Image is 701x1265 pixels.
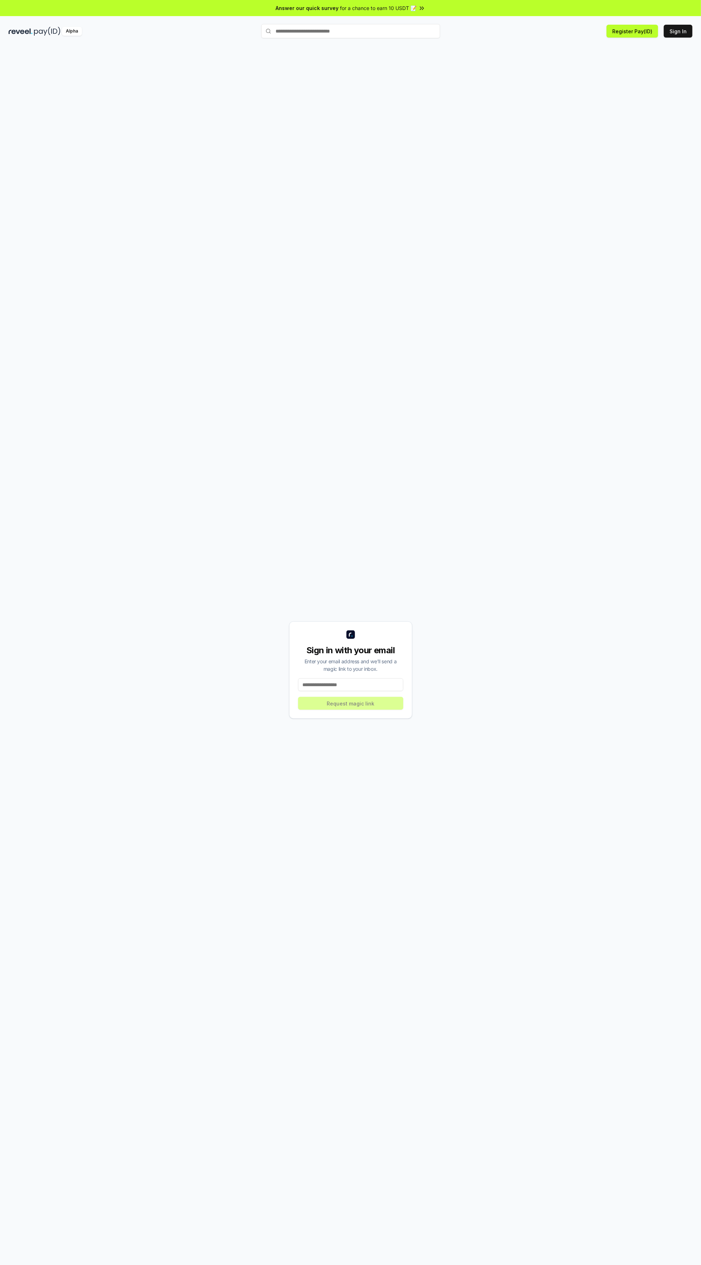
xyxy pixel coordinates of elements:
[340,4,417,12] span: for a chance to earn 10 USDT 📝
[62,27,82,36] div: Alpha
[607,25,658,38] button: Register Pay(ID)
[664,25,692,38] button: Sign In
[346,630,355,639] img: logo_small
[298,645,403,656] div: Sign in with your email
[276,4,339,12] span: Answer our quick survey
[298,658,403,673] div: Enter your email address and we’ll send a magic link to your inbox.
[34,27,60,36] img: pay_id
[9,27,33,36] img: reveel_dark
